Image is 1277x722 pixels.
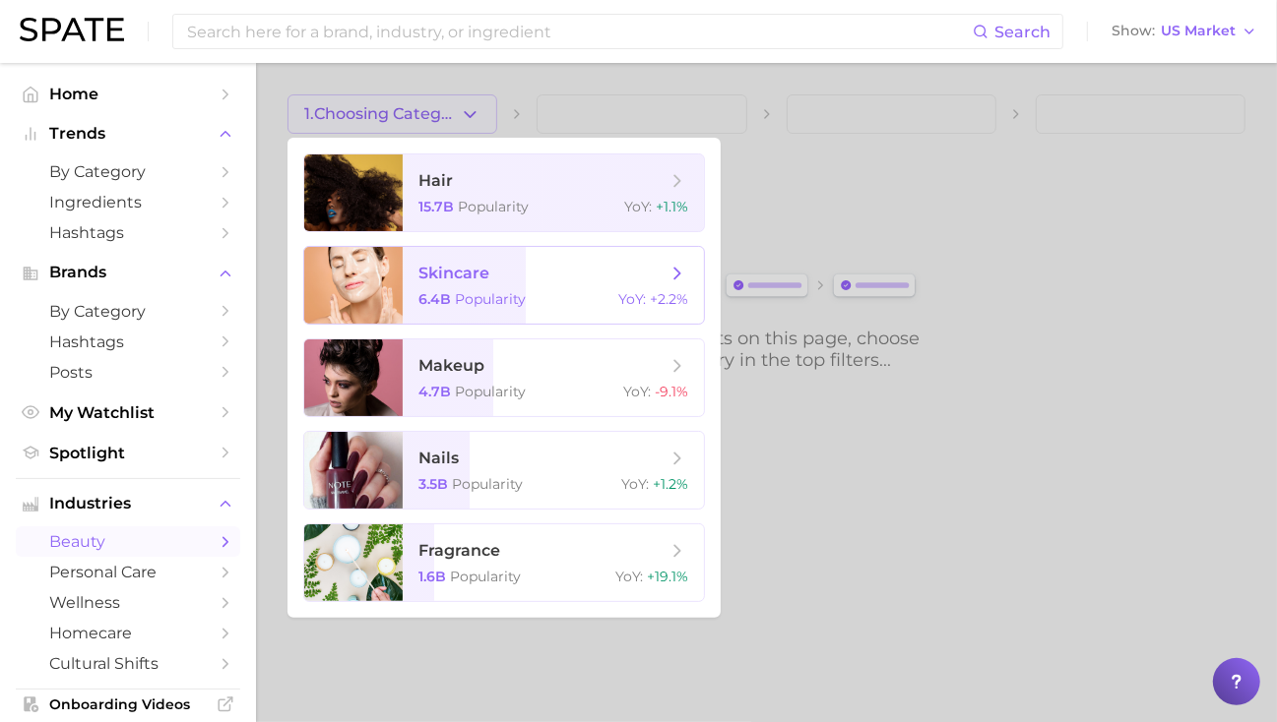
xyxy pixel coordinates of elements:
[1161,26,1236,36] span: US Market
[624,198,652,215] span: YoY :
[49,563,207,581] span: personal care
[49,532,207,551] span: beauty
[16,526,240,557] a: beauty
[618,290,646,308] span: YoY :
[49,85,207,103] span: Home
[49,403,207,422] span: My Watchlist
[623,383,651,400] span: YoY :
[49,223,207,242] span: Hashtags
[49,363,207,382] span: Posts
[49,193,207,211] span: Ingredients
[16,79,240,109] a: Home
[16,217,240,248] a: Hashtags
[653,475,688,493] span: +1.2%
[49,695,207,713] span: Onboarding Videos
[16,397,240,428] a: My Watchlist
[655,383,688,400] span: -9.1%
[49,162,207,181] span: by Category
[418,541,500,560] span: fragrance
[49,125,207,143] span: Trends
[450,568,521,585] span: Popularity
[455,290,526,308] span: Popularity
[647,568,688,585] span: +19.1%
[49,593,207,612] span: wellness
[49,302,207,321] span: by Category
[418,264,489,282] span: skincare
[16,296,240,327] a: by Category
[16,618,240,648] a: homecare
[418,198,454,215] span: 15.7b
[16,438,240,468] a: Spotlight
[458,198,529,215] span: Popularity
[656,198,688,215] span: +1.1%
[16,156,240,187] a: by Category
[287,138,721,618] ul: 1.Choosing Category
[418,449,459,467] span: nails
[16,557,240,587] a: personal care
[16,327,240,357] a: Hashtags
[621,475,649,493] span: YoY :
[418,568,446,585] span: 1.6b
[16,489,240,518] button: Industries
[49,332,207,351] span: Hashtags
[1112,26,1155,36] span: Show
[16,258,240,287] button: Brands
[49,444,207,462] span: Spotlight
[49,264,207,281] span: Brands
[16,690,240,719] a: Onboarding Videos
[49,495,207,512] span: Industries
[615,568,643,585] span: YoY :
[418,171,453,190] span: hair
[16,187,240,217] a: Ingredients
[20,18,124,41] img: SPATE
[418,290,451,308] span: 6.4b
[49,624,207,642] span: homecare
[418,383,451,400] span: 4.7b
[452,475,523,493] span: Popularity
[1107,19,1262,44] button: ShowUS Market
[16,357,240,388] a: Posts
[455,383,526,400] span: Popularity
[418,475,448,493] span: 3.5b
[16,119,240,149] button: Trends
[16,587,240,618] a: wellness
[650,290,688,308] span: +2.2%
[16,648,240,679] a: cultural shifts
[49,654,207,673] span: cultural shifts
[994,23,1051,41] span: Search
[418,356,484,375] span: makeup
[185,15,973,48] input: Search here for a brand, industry, or ingredient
